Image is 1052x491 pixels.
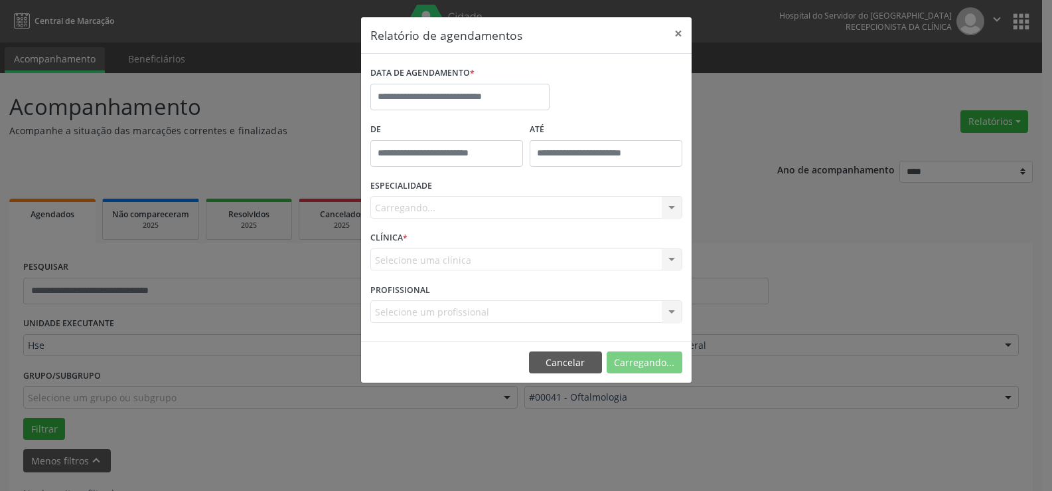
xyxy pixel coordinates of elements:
[607,351,682,374] button: Carregando...
[370,63,475,84] label: DATA DE AGENDAMENTO
[370,228,408,248] label: CLÍNICA
[529,351,602,374] button: Cancelar
[665,17,692,50] button: Close
[370,120,523,140] label: De
[370,280,430,300] label: PROFISSIONAL
[370,176,432,197] label: ESPECIALIDADE
[530,120,682,140] label: ATÉ
[370,27,522,44] h5: Relatório de agendamentos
